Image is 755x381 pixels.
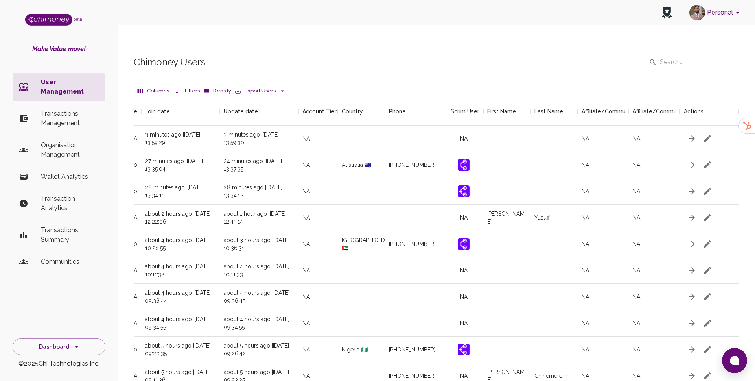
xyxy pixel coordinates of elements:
[338,337,385,363] div: Nigeria 🇳🇬
[41,141,99,159] p: Organisation Management
[41,226,99,244] p: Transactions Summary
[686,2,746,23] button: account of current user
[220,126,298,152] div: 3 minutes ago | [DATE] 13:59:30
[444,126,483,152] div: NA
[629,257,680,284] div: NA
[444,97,483,126] div: Scrim User
[578,178,629,205] div: NA
[385,97,444,126] div: Phone
[633,97,680,126] div: Affiliate/Community ID
[629,310,680,337] div: NA
[444,257,483,284] div: NA
[684,97,703,126] div: Actions
[220,310,298,337] div: about 4 hours ago | [DATE] 09:34:55
[141,231,220,257] div: about 4 hours ago | [DATE] 10:28:55
[534,372,567,380] div: Chinemerem
[444,310,483,337] div: NA
[534,97,563,126] div: Last Name
[629,97,680,126] div: Affiliate/Community ID
[578,310,629,337] div: NA
[298,205,338,231] div: NA
[389,161,435,169] div: +61451989170
[41,78,99,96] p: User Management
[660,54,736,70] input: Search...
[220,152,298,178] div: 24 minutes ago | [DATE] 13:37:35
[629,205,680,231] div: NA
[220,284,298,310] div: about 4 hours ago | [DATE] 09:36:45
[171,85,202,97] button: Show filters
[141,97,220,126] div: Join date
[141,205,220,231] div: about 2 hours ago | [DATE] 12:22:06
[444,284,483,310] div: NA
[298,337,338,363] div: NA
[220,178,298,205] div: 28 minutes ago | [DATE] 13:34:12
[220,231,298,257] div: about 3 hours ago | [DATE] 10:36:31
[487,210,527,226] div: Mariam
[483,97,530,126] div: First Name
[298,126,338,152] div: NA
[689,5,705,20] img: avatar
[578,126,629,152] div: NA
[136,85,171,97] button: Select columns
[141,284,220,310] div: about 4 hours ago | [DATE] 09:36:44
[444,205,483,231] div: NA
[41,194,99,213] p: Transaction Analytics
[629,126,680,152] div: NA
[389,240,435,248] div: +971507398561
[342,97,363,126] div: Country
[578,231,629,257] div: NA
[298,178,338,205] div: NA
[389,346,435,353] div: +2347087020262
[389,97,406,126] div: Phone
[220,205,298,231] div: about 1 hour ago | [DATE] 12:45:14
[629,178,680,205] div: NA
[63,97,141,126] div: NGN Wallet Balance
[629,337,680,363] div: NA
[458,344,470,355] img: favicon.ico
[578,152,629,178] div: NA
[298,152,338,178] div: NA
[582,97,629,126] div: Affiliate/Community
[145,97,170,126] div: Join date
[298,284,338,310] div: NA
[298,310,338,337] div: NA
[458,159,470,171] img: favicon.ico
[13,338,105,355] button: Dashboard
[458,185,470,197] img: favicon.ico
[233,85,287,97] button: Export Users
[220,257,298,284] div: about 4 hours ago | [DATE] 10:11:33
[298,97,338,126] div: Account Tier
[578,97,629,126] div: Affiliate/Community
[578,337,629,363] div: NA
[25,14,72,26] img: Logo
[458,238,470,250] img: favicon.ico
[389,372,435,380] div: +2349121268167
[298,231,338,257] div: NA
[73,17,82,22] span: beta
[629,152,680,178] div: NA
[578,257,629,284] div: NA
[141,178,220,205] div: 28 minutes ago | [DATE] 13:34:11
[41,109,99,128] p: Transactions Management
[141,126,220,152] div: 3 minutes ago | [DATE] 13:59:29
[302,97,337,126] div: Account Tier
[534,214,550,222] div: Yusuff
[298,257,338,284] div: NA
[141,337,220,363] div: about 5 hours ago | [DATE] 09:20:35
[41,172,99,181] p: Wallet Analytics
[141,257,220,284] div: about 4 hours ago | [DATE] 10:11:32
[338,231,385,257] div: [GEOGRAPHIC_DATA] 🇦🇪
[141,152,220,178] div: 27 minutes ago | [DATE] 13:35:04
[530,97,578,126] div: Last Name
[220,97,298,126] div: Update date
[202,85,233,97] button: Density
[224,97,258,126] div: Update date
[487,97,516,126] div: First Name
[141,310,220,337] div: about 4 hours ago | [DATE] 09:34:55
[220,337,298,363] div: about 5 hours ago | [DATE] 09:26:42
[680,97,739,126] div: Actions
[338,97,385,126] div: Country
[578,205,629,231] div: NA
[338,152,385,178] div: Australia 🇦🇺
[629,284,680,310] div: NA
